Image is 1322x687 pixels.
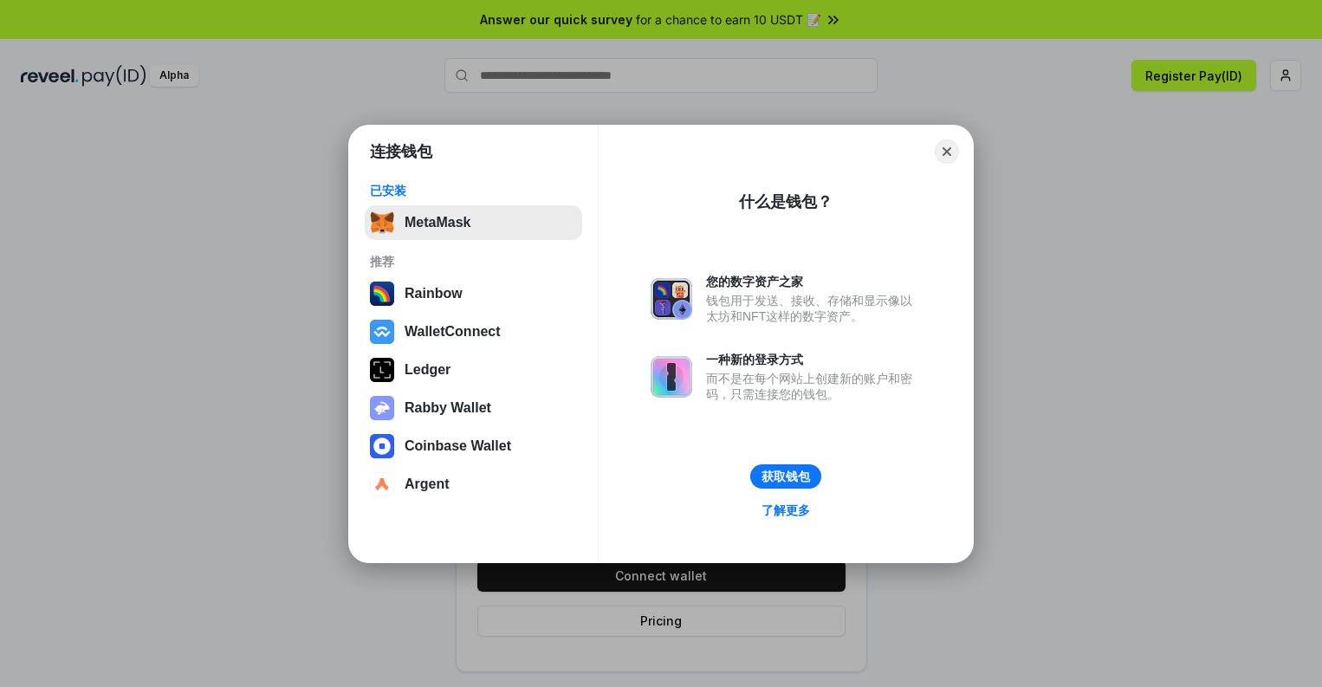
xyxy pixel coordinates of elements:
img: svg+xml,%3Csvg%20xmlns%3D%22http%3A%2F%2Fwww.w3.org%2F2000%2Fsvg%22%20fill%3D%22none%22%20viewBox... [651,278,692,320]
div: 一种新的登录方式 [706,352,921,367]
div: 钱包用于发送、接收、存储和显示像以太坊和NFT这样的数字资产。 [706,293,921,324]
div: WalletConnect [405,324,501,340]
button: Rainbow [365,276,582,311]
button: 获取钱包 [750,464,821,489]
button: Close [935,139,959,164]
div: 您的数字资产之家 [706,274,921,289]
div: Ledger [405,362,450,378]
img: svg+xml,%3Csvg%20fill%3D%22none%22%20height%3D%2233%22%20viewBox%3D%220%200%2035%2033%22%20width%... [370,211,394,235]
img: svg+xml,%3Csvg%20width%3D%2228%22%20height%3D%2228%22%20viewBox%3D%220%200%2028%2028%22%20fill%3D... [370,434,394,458]
div: Rabby Wallet [405,400,491,416]
button: Argent [365,467,582,502]
div: Coinbase Wallet [405,438,511,454]
button: MetaMask [365,205,582,240]
button: Rabby Wallet [365,391,582,425]
button: WalletConnect [365,314,582,349]
img: svg+xml,%3Csvg%20width%3D%2228%22%20height%3D%2228%22%20viewBox%3D%220%200%2028%2028%22%20fill%3D... [370,320,394,344]
button: Coinbase Wallet [365,429,582,463]
a: 了解更多 [751,499,820,522]
h1: 连接钱包 [370,141,432,162]
img: svg+xml,%3Csvg%20xmlns%3D%22http%3A%2F%2Fwww.w3.org%2F2000%2Fsvg%22%20width%3D%2228%22%20height%3... [370,358,394,382]
div: Argent [405,476,450,492]
div: MetaMask [405,215,470,230]
div: Rainbow [405,286,463,301]
img: svg+xml,%3Csvg%20width%3D%22120%22%20height%3D%22120%22%20viewBox%3D%220%200%20120%20120%22%20fil... [370,282,394,306]
div: 什么是钱包？ [739,191,833,212]
div: 而不是在每个网站上创建新的账户和密码，只需连接您的钱包。 [706,371,921,402]
div: 了解更多 [761,502,810,518]
img: svg+xml,%3Csvg%20width%3D%2228%22%20height%3D%2228%22%20viewBox%3D%220%200%2028%2028%22%20fill%3D... [370,472,394,496]
img: svg+xml,%3Csvg%20xmlns%3D%22http%3A%2F%2Fwww.w3.org%2F2000%2Fsvg%22%20fill%3D%22none%22%20viewBox... [370,396,394,420]
div: 获取钱包 [761,469,810,484]
button: Ledger [365,353,582,387]
div: 推荐 [370,254,577,269]
img: svg+xml,%3Csvg%20xmlns%3D%22http%3A%2F%2Fwww.w3.org%2F2000%2Fsvg%22%20fill%3D%22none%22%20viewBox... [651,356,692,398]
div: 已安装 [370,183,577,198]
